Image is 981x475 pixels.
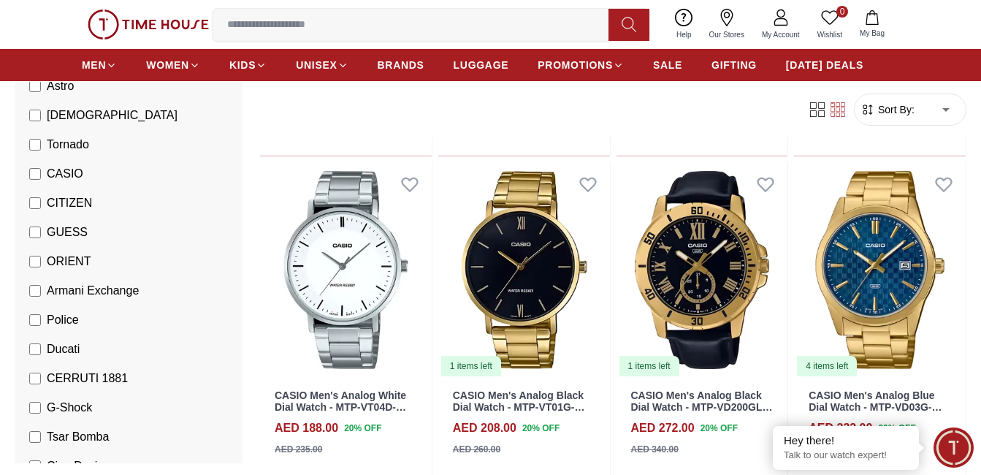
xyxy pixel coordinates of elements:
a: CASIO Men's Analog Black Dial Watch - MTP-VT01G-1BUDF1 items left [438,162,610,378]
a: PROMOTIONS [538,52,624,78]
span: Police [47,311,79,329]
span: Ciga Design [47,457,110,475]
span: UNISEX [296,58,337,72]
span: 20 % OFF [878,422,915,435]
a: GIFTING [711,52,757,78]
div: AED 235.00 [275,443,322,456]
a: MEN [82,52,117,78]
div: 1 items left [619,356,679,376]
img: CASIO Men's Analog Black Dial Watch - MTP-VD200GL-1BUDF [617,162,788,378]
span: Help [671,29,698,40]
span: 0 [836,6,848,18]
img: CASIO Men's Analog White Dial Watch - MTP-VT04D-7EDF [260,162,432,378]
p: Talk to our watch expert! [784,449,908,462]
input: Police [29,314,41,326]
input: Ducati [29,343,41,355]
a: KIDS [229,52,267,78]
span: Tornado [47,136,89,153]
img: ... [88,9,209,40]
a: CASIO Men's Analog White Dial Watch - MTP-VT04D-7EDF [275,389,406,426]
span: Astro [47,77,74,95]
a: 0Wishlist [809,6,851,43]
input: [DEMOGRAPHIC_DATA] [29,110,41,121]
span: Ducati [47,341,80,358]
h4: AED 208.00 [453,419,516,437]
span: MEN [82,58,106,72]
input: CASIO [29,168,41,180]
input: Astro [29,80,41,92]
span: Wishlist [812,29,848,40]
span: WOMEN [146,58,189,72]
div: Chat Widget [934,427,974,468]
div: AED 340.00 [631,443,679,456]
input: Ciga Design [29,460,41,472]
a: CASIO Men's Analog Black Dial Watch - MTP-VT01G-1BUDF [453,389,585,426]
button: Sort By: [860,102,915,117]
input: Tornado [29,139,41,151]
span: PROMOTIONS [538,58,613,72]
a: UNISEX [296,52,348,78]
button: My Bag [851,7,893,42]
a: CASIO Men's Analog Black Dial Watch - MTP-VD200GL-1BUDF1 items left [617,162,788,378]
span: SALE [653,58,682,72]
span: 20 % OFF [701,422,738,435]
span: 20 % OFF [522,422,560,435]
span: My Account [756,29,806,40]
input: Tsar Bomba [29,431,41,443]
span: [DEMOGRAPHIC_DATA] [47,107,178,124]
span: [DATE] DEALS [786,58,863,72]
a: [DATE] DEALS [786,52,863,78]
span: CASIO [47,165,83,183]
span: Sort By: [875,102,915,117]
img: CASIO Men's Analog Black Dial Watch - MTP-VT01G-1BUDF [438,162,610,378]
input: Armani Exchange [29,285,41,297]
span: GUESS [47,224,88,241]
input: CITIZEN [29,197,41,209]
a: WOMEN [146,52,200,78]
span: My Bag [854,28,890,39]
span: GIFTING [711,58,757,72]
h4: AED 188.00 [275,419,338,437]
span: LUGGAGE [454,58,509,72]
a: Our Stores [701,6,753,43]
input: G-Shock [29,402,41,414]
input: GUESS [29,227,41,238]
div: 1 items left [441,356,501,376]
span: ORIENT [47,253,91,270]
span: KIDS [229,58,256,72]
span: Armani Exchange [47,282,139,300]
a: BRANDS [378,52,424,78]
h4: AED 272.00 [631,419,695,437]
div: Hey there! [784,433,908,448]
span: Tsar Bomba [47,428,109,446]
span: Our Stores [703,29,750,40]
span: CITIZEN [47,194,92,212]
h4: AED 232.00 [809,419,872,437]
a: CASIO Men's Analog Blue Dial Watch - MTP-VD03G-2AUDF [809,389,942,426]
a: SALE [653,52,682,78]
span: 20 % OFF [344,422,381,435]
div: AED 260.00 [453,443,500,456]
a: CASIO Men's Analog Black Dial Watch - MTP-VD200GL-1BUDF [631,389,773,426]
div: 4 items left [797,356,857,376]
span: CERRUTI 1881 [47,370,128,387]
span: G-Shock [47,399,92,417]
img: CASIO Men's Analog Blue Dial Watch - MTP-VD03G-2AUDF [794,162,966,378]
input: CERRUTI 1881 [29,373,41,384]
input: ORIENT [29,256,41,267]
a: Help [668,6,701,43]
a: LUGGAGE [454,52,509,78]
a: CASIO Men's Analog Blue Dial Watch - MTP-VD03G-2AUDF4 items left [794,162,966,378]
span: BRANDS [378,58,424,72]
